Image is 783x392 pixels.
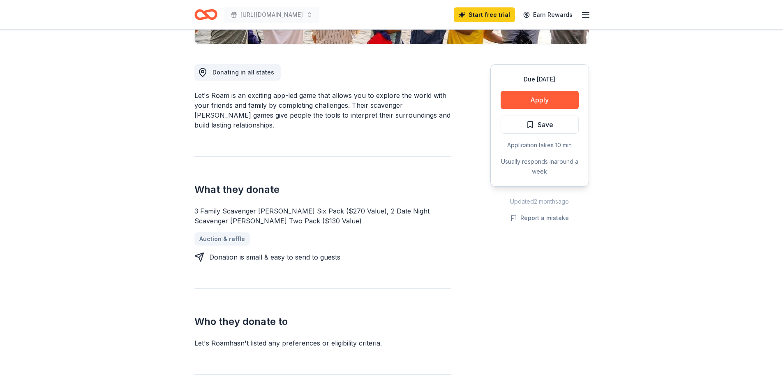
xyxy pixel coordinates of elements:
div: Let's Roam is an exciting app-led game that allows you to explore the world with your friends and... [194,90,451,130]
span: Save [538,119,553,130]
div: Donation is small & easy to send to guests [209,252,340,262]
a: Earn Rewards [518,7,577,22]
a: Auction & raffle [194,232,250,246]
div: Application takes 10 min [501,140,579,150]
div: Due [DATE] [501,74,579,84]
a: Start free trial [454,7,515,22]
div: Updated 2 months ago [490,197,589,206]
button: Report a mistake [510,213,569,223]
div: Usually responds in around a week [501,157,579,176]
button: Apply [501,91,579,109]
a: Home [194,5,217,24]
div: Let's Roam hasn ' t listed any preferences or eligibility criteria. [194,338,451,348]
span: Donating in all states [212,69,274,76]
div: 3 Family Scavenger [PERSON_NAME] Six Pack ($270 Value), 2 Date Night Scavenger [PERSON_NAME] Two ... [194,206,451,226]
h2: What they donate [194,183,451,196]
button: [URL][DOMAIN_NAME] [224,7,319,23]
span: [URL][DOMAIN_NAME] [240,10,303,20]
h2: Who they donate to [194,315,451,328]
button: Save [501,116,579,134]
